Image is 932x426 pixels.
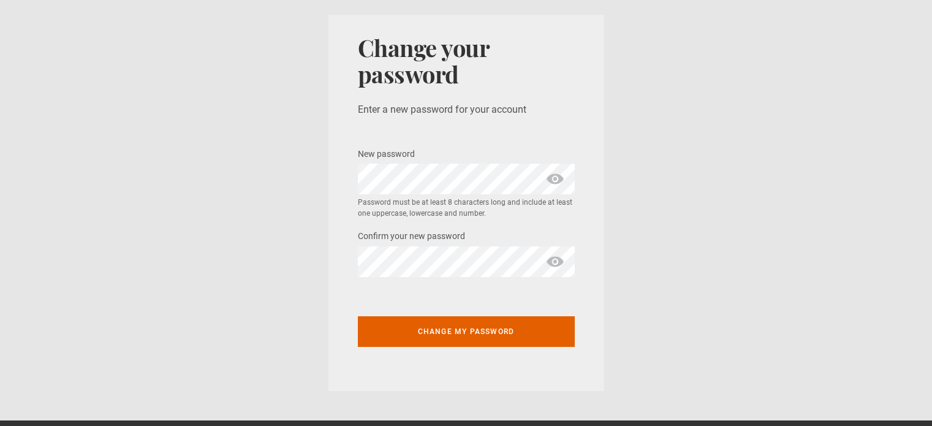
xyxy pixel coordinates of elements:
label: New password [358,147,415,162]
button: Change my password [358,316,575,347]
span: show password [545,246,565,277]
small: Password must be at least 8 characters long and include at least one uppercase, lowercase and num... [358,197,575,219]
label: Confirm your new password [358,229,465,244]
h1: Change your password [358,34,575,88]
p: Enter a new password for your account [358,102,575,117]
span: show password [545,164,565,194]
